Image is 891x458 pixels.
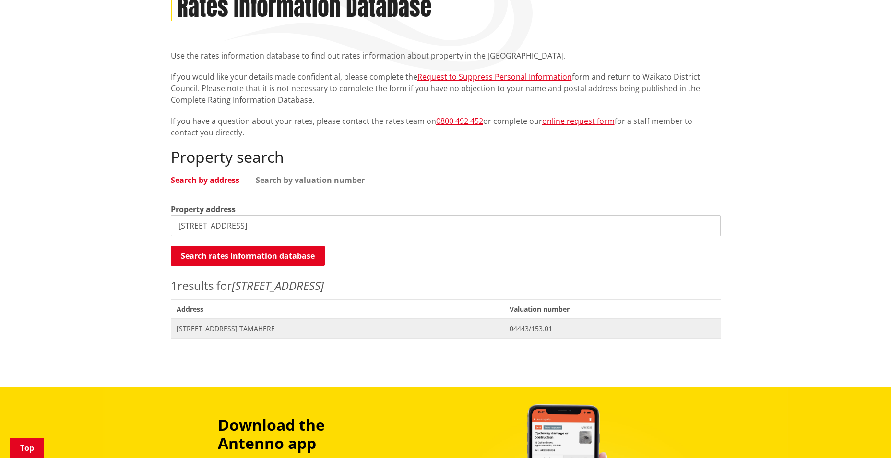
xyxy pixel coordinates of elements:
span: 04443/153.01 [510,324,715,334]
a: Search by address [171,176,239,184]
a: online request form [542,116,615,126]
p: If you have a question about your rates, please contact the rates team on or complete our for a s... [171,115,721,138]
a: Request to Suppress Personal Information [417,72,572,82]
a: Top [10,438,44,458]
span: Valuation number [504,299,721,319]
button: Search rates information database [171,246,325,266]
a: Search by valuation number [256,176,365,184]
p: Use the rates information database to find out rates information about property in the [GEOGRAPHI... [171,50,721,61]
label: Property address [171,204,236,215]
span: Address [171,299,504,319]
em: [STREET_ADDRESS] [232,277,324,293]
h2: Property search [171,148,721,166]
input: e.g. Duke Street NGARUAWAHIA [171,215,721,236]
span: [STREET_ADDRESS] TAMAHERE [177,324,498,334]
a: [STREET_ADDRESS] TAMAHERE 04443/153.01 [171,319,721,338]
p: If you would like your details made confidential, please complete the form and return to Waikato ... [171,71,721,106]
span: 1 [171,277,178,293]
p: results for [171,277,721,294]
a: 0800 492 452 [436,116,483,126]
h3: Download the Antenno app [218,416,392,453]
